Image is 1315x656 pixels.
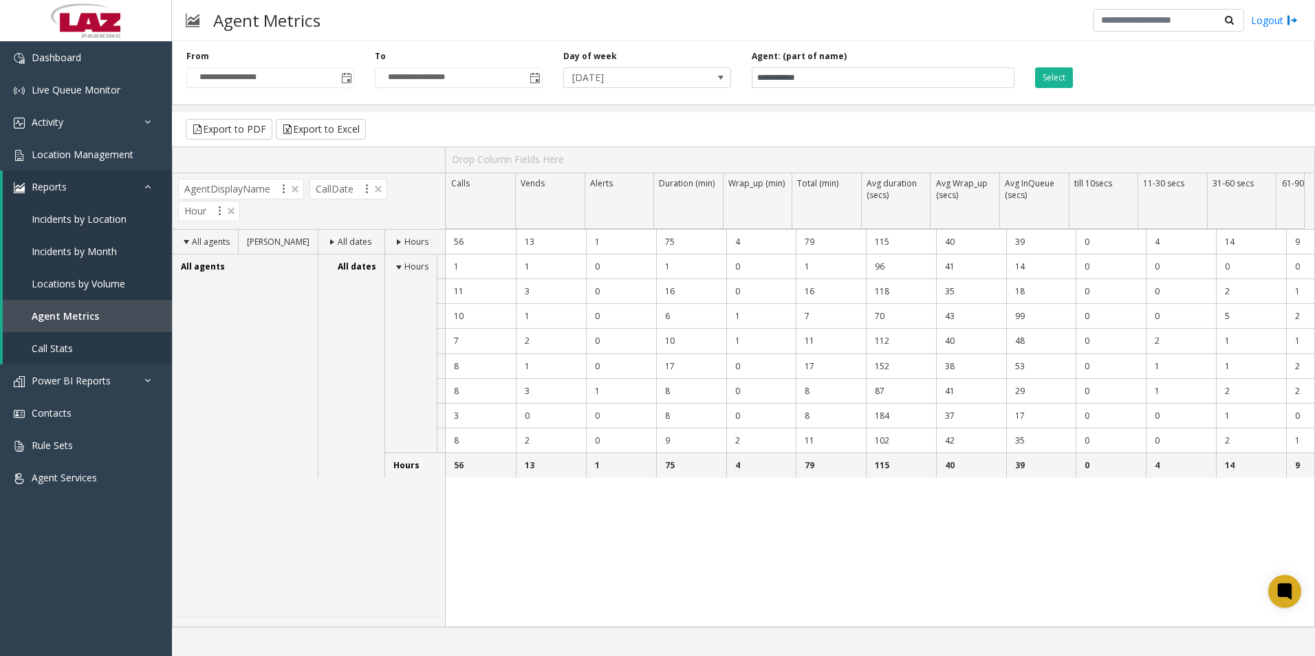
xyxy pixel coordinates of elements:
[14,473,25,484] img: 'icon'
[309,179,387,199] span: CallDate
[936,404,1006,428] td: 37
[3,332,172,364] a: Call Stats
[656,279,726,304] td: 16
[1143,177,1184,189] span: 11-30 secs
[1006,453,1076,477] td: 39
[752,50,847,63] label: Agent: (part of name)
[656,428,726,453] td: 9
[32,277,125,290] span: Locations by Volume
[1076,230,1146,254] td: 0
[1146,453,1216,477] td: 4
[1035,67,1073,88] button: Select
[1216,404,1286,428] td: 1
[14,150,25,161] img: 'icon'
[797,177,838,189] span: Total (min)
[586,279,656,304] td: 0
[866,354,936,379] td: 152
[726,453,796,477] td: 4
[1146,230,1216,254] td: 4
[726,279,796,304] td: 0
[586,304,656,329] td: 0
[1146,428,1216,453] td: 0
[586,254,656,279] td: 0
[1076,304,1146,329] td: 0
[656,230,726,254] td: 75
[446,453,516,477] td: 56
[1076,354,1146,379] td: 0
[1076,428,1146,453] td: 0
[726,230,796,254] td: 4
[32,83,120,96] span: Live Queue Monitor
[338,68,354,87] span: Toggle popup
[521,177,545,189] span: Vends
[186,50,209,63] label: From
[446,254,516,279] td: 1
[936,379,1006,404] td: 41
[726,304,796,329] td: 1
[446,304,516,329] td: 10
[726,404,796,428] td: 0
[586,230,656,254] td: 1
[452,153,564,166] span: Drop Column Fields Here
[728,177,785,189] span: Wrap_up (min)
[1076,254,1146,279] td: 0
[1146,329,1216,353] td: 2
[404,236,428,248] span: Hours
[1076,379,1146,404] td: 0
[206,3,327,37] h3: Agent Metrics
[14,441,25,452] img: 'icon'
[936,279,1006,304] td: 35
[516,428,586,453] td: 2
[586,379,656,404] td: 1
[446,230,516,254] td: 56
[1146,304,1216,329] td: 0
[1006,254,1076,279] td: 14
[192,236,230,248] span: All agents
[1146,279,1216,304] td: 0
[866,404,936,428] td: 184
[1216,379,1286,404] td: 2
[936,428,1006,453] td: 42
[32,342,73,355] span: Call Stats
[1076,404,1146,428] td: 0
[1216,304,1286,329] td: 5
[446,329,516,353] td: 7
[936,230,1006,254] td: 40
[1005,177,1054,201] span: Avg InQueue (secs)
[3,267,172,300] a: Locations by Volume
[404,261,428,272] span: Hours
[14,408,25,419] img: 'icon'
[32,309,99,322] span: Agent Metrics
[656,379,726,404] td: 8
[338,261,376,272] span: All dates
[14,53,25,64] img: 'icon'
[726,254,796,279] td: 0
[446,428,516,453] td: 8
[14,118,25,129] img: 'icon'
[516,230,586,254] td: 13
[1213,177,1254,189] span: 31-60 secs
[276,119,366,140] button: Export to Excel
[1146,379,1216,404] td: 1
[1251,13,1298,28] a: Logout
[866,279,936,304] td: 118
[446,279,516,304] td: 11
[446,404,516,428] td: 3
[866,453,936,477] td: 115
[1216,329,1286,353] td: 1
[936,354,1006,379] td: 38
[726,329,796,353] td: 1
[375,50,386,63] label: To
[590,177,613,189] span: Alerts
[867,177,917,201] span: Avg duration (secs)
[516,304,586,329] td: 1
[1146,354,1216,379] td: 1
[656,354,726,379] td: 17
[796,453,866,477] td: 79
[1216,279,1286,304] td: 2
[866,428,936,453] td: 102
[586,453,656,477] td: 1
[32,374,111,387] span: Power BI Reports
[563,50,617,63] label: Day of week
[936,329,1006,353] td: 40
